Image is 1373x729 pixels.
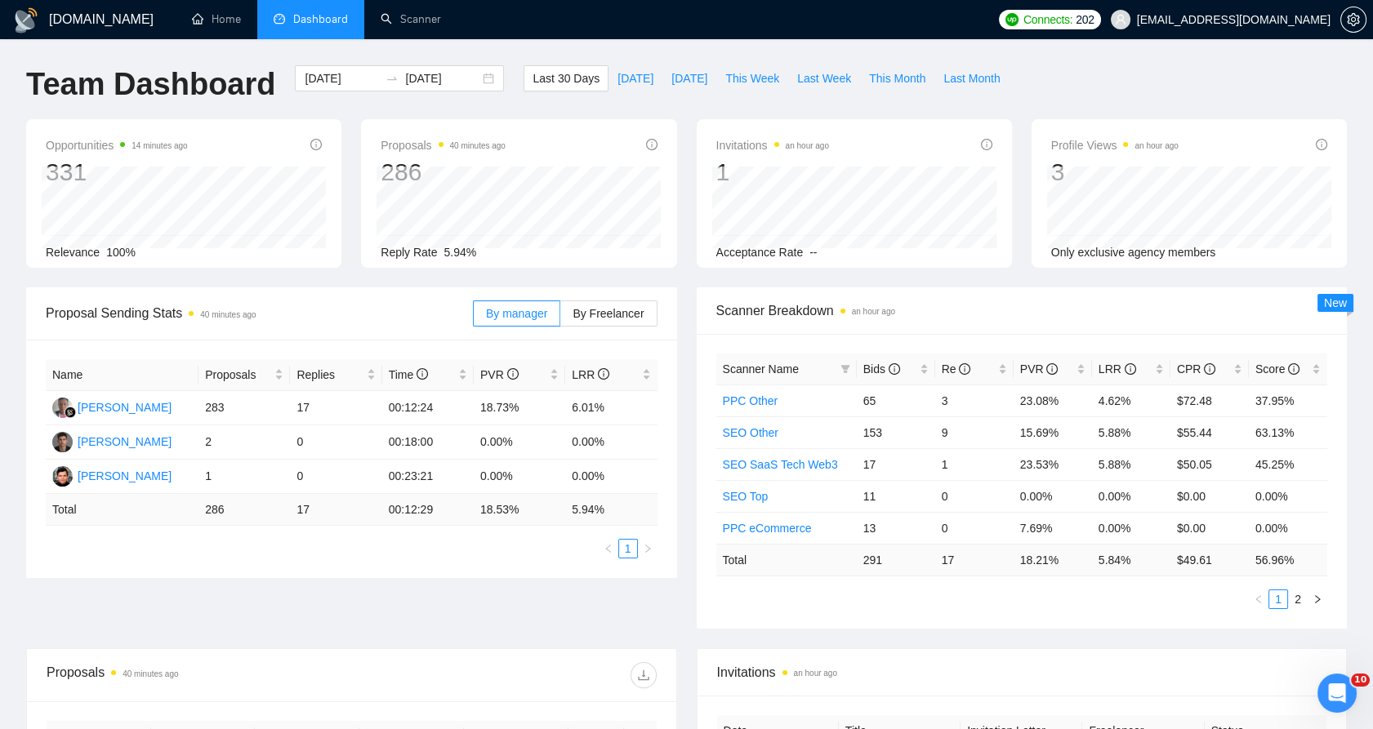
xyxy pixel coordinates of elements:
[52,469,172,482] a: MS[PERSON_NAME]
[1316,139,1327,150] span: info-circle
[290,359,381,391] th: Replies
[65,407,76,418] img: gigradar-bm.png
[863,362,900,376] span: Bids
[290,391,381,425] td: 17
[381,157,506,188] div: 286
[869,69,925,87] span: This Month
[716,544,857,576] td: Total
[474,425,565,460] td: 0.00%
[716,300,1328,321] span: Scanner Breakdown
[52,432,73,452] img: YM
[382,391,474,425] td: 00:12:24
[631,662,657,688] button: download
[480,368,519,381] span: PVR
[1014,448,1092,480] td: 23.53%
[381,136,506,155] span: Proposals
[565,391,657,425] td: 6.01%
[386,72,399,85] span: to
[26,65,275,104] h1: Team Dashboard
[935,544,1014,576] td: 17
[1135,141,1178,150] time: an hour ago
[857,416,935,448] td: 153
[1268,589,1288,609] li: 1
[573,307,644,320] span: By Freelancer
[389,368,428,381] span: Time
[860,65,934,91] button: This Month
[1014,480,1092,512] td: 0.00%
[638,539,658,558] li: Next Page
[617,69,653,87] span: [DATE]
[386,72,399,85] span: swap-right
[52,434,172,447] a: YM[PERSON_NAME]
[305,69,379,87] input: Start date
[417,368,428,380] span: info-circle
[717,662,1327,682] span: Invitations
[794,669,837,678] time: an hour ago
[786,141,829,150] time: an hour ago
[723,522,812,535] a: PPC eCommerce
[857,448,935,480] td: 17
[981,139,992,150] span: info-circle
[474,391,565,425] td: 18.73%
[1249,589,1268,609] li: Previous Page
[405,69,479,87] input: End date
[46,136,188,155] span: Opportunities
[935,480,1014,512] td: 0
[52,398,73,418] img: WW
[723,394,778,407] a: PPC Other
[723,490,769,503] a: SEO Top
[723,458,838,471] a: SEO SaaS Tech Web3
[788,65,860,91] button: Last Week
[671,69,707,87] span: [DATE]
[840,364,850,374] span: filter
[1046,363,1058,375] span: info-circle
[1125,363,1136,375] span: info-circle
[198,391,290,425] td: 283
[1288,589,1308,609] li: 2
[1341,13,1366,26] span: setting
[1249,512,1327,544] td: 0.00%
[274,13,285,24] span: dashboard
[198,425,290,460] td: 2
[381,12,441,26] a: searchScanner
[1170,416,1249,448] td: $55.44
[78,398,172,416] div: [PERSON_NAME]
[1308,589,1327,609] li: Next Page
[1051,246,1216,259] span: Only exclusive agency members
[857,480,935,512] td: 11
[959,363,970,375] span: info-circle
[46,246,100,259] span: Relevance
[1249,385,1327,416] td: 37.95%
[1014,512,1092,544] td: 7.69%
[935,448,1014,480] td: 1
[290,494,381,526] td: 17
[646,139,658,150] span: info-circle
[78,467,172,485] div: [PERSON_NAME]
[1255,362,1299,376] span: Score
[381,246,437,259] span: Reply Rate
[310,139,322,150] span: info-circle
[723,426,778,439] a: SEO Other
[857,512,935,544] td: 13
[643,544,653,553] span: right
[1092,416,1170,448] td: 5.88%
[1076,11,1094,29] span: 202
[716,136,829,155] span: Invitations
[572,368,609,381] span: LRR
[857,544,935,576] td: 291
[1289,590,1307,608] a: 2
[52,400,172,413] a: WW[PERSON_NAME]
[797,69,851,87] span: Last Week
[1170,480,1249,512] td: $0.00
[934,65,1009,91] button: Last Month
[1092,448,1170,480] td: 5.88%
[1308,589,1327,609] button: right
[1092,512,1170,544] td: 0.00%
[565,425,657,460] td: 0.00%
[943,69,1000,87] span: Last Month
[889,363,900,375] span: info-circle
[716,65,788,91] button: This Week
[13,7,39,33] img: logo
[857,385,935,416] td: 65
[46,494,198,526] td: Total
